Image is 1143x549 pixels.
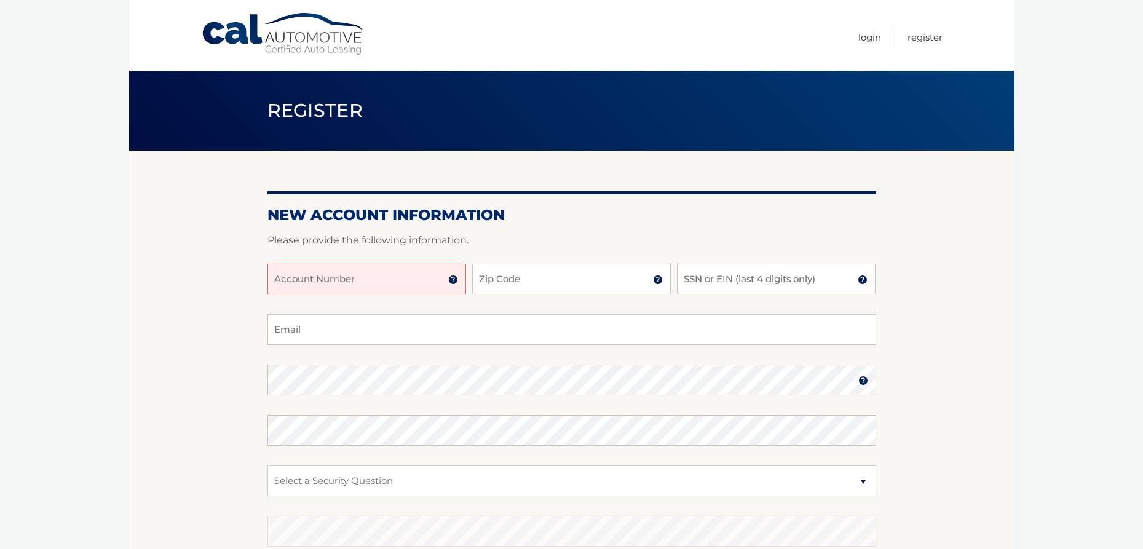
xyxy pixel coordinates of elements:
[267,99,363,122] span: Register
[448,275,458,285] img: tooltip.svg
[858,27,881,47] a: Login
[858,275,868,285] img: tooltip.svg
[267,264,466,294] input: Account Number
[267,232,876,249] p: Please provide the following information.
[201,12,367,56] a: Cal Automotive
[653,275,663,285] img: tooltip.svg
[677,264,876,294] input: SSN or EIN (last 4 digits only)
[472,264,671,294] input: Zip Code
[267,206,876,224] h2: New Account Information
[858,376,868,385] img: tooltip.svg
[908,27,943,47] a: Register
[267,314,876,345] input: Email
